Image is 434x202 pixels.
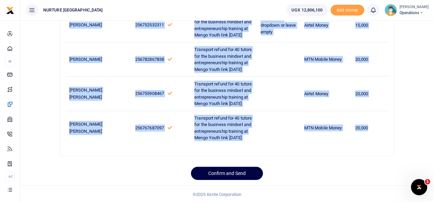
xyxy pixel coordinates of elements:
[300,111,352,145] td: MTN Mobile Money
[5,171,15,182] li: Ac
[191,167,263,180] button: Confirm and Send
[69,22,102,27] span: [PERSON_NAME]
[168,22,172,27] a: This number has been validated
[351,8,389,42] td: 15,000
[300,8,352,42] td: Airtel Money
[168,57,172,62] a: This number has been validated
[385,4,429,16] a: profile-user [PERSON_NAME] Operations
[351,43,389,77] td: 20,000
[300,43,352,77] td: MTN Mobile Money
[191,77,257,111] td: Transport refund for 40 tutors for the business mindset and entrepreneurship training at Mengo Yo...
[69,122,102,134] span: [PERSON_NAME] [PERSON_NAME]
[400,10,429,16] span: Operations
[351,111,389,145] td: 20,000
[135,57,164,62] span: 256782867838
[135,125,164,130] span: 256767687097
[400,4,429,10] small: [PERSON_NAME]
[6,6,14,15] img: logo-small
[284,4,330,16] li: Wallet ballance
[191,8,257,42] td: Transport refund for 40 tutors for the business mindset and entrepreneurship training at Mengo Yo...
[411,179,427,195] iframe: Intercom live chat
[291,7,322,14] span: UGX 12,806,100
[41,7,105,13] span: NURTURE [GEOGRAPHIC_DATA]
[69,87,102,100] span: [PERSON_NAME] [PERSON_NAME]
[331,5,364,16] span: Add money
[135,22,164,27] span: 256752532311
[385,4,397,16] img: profile-user
[168,125,172,130] a: This number has been validated
[331,7,364,12] a: Add money
[257,8,300,42] td: Select from dropdown or leave empty
[5,56,15,67] li: M
[135,91,164,96] span: 256755908467
[300,77,352,111] td: Airtel Money
[69,57,102,62] span: [PERSON_NAME]
[351,77,389,111] td: 20,000
[191,43,257,77] td: Transport refund for 40 tutors for the business mindset and entrepreneurship training at Mengo Yo...
[425,179,430,184] span: 1
[168,91,172,96] a: This number has been validated
[6,7,14,12] a: logo-small logo-large logo-large
[331,5,364,16] li: Toup your wallet
[286,4,328,16] a: UGX 12,806,100
[191,111,257,145] td: Transport refund for 40 tutors for the business mindset and entrepreneurship training at Mengo Yo...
